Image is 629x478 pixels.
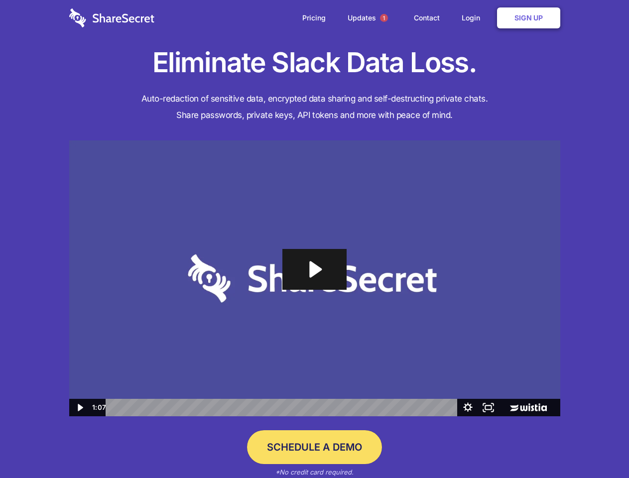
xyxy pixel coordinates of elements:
[458,399,478,416] button: Show settings menu
[69,8,154,27] img: logo-wordmark-white-trans-d4663122ce5f474addd5e946df7df03e33cb6a1c49d2221995e7729f52c070b2.svg
[69,91,560,123] h4: Auto-redaction of sensitive data, encrypted data sharing and self-destructing private chats. Shar...
[247,430,382,464] a: Schedule a Demo
[452,2,495,33] a: Login
[275,468,354,476] em: *No credit card required.
[69,45,560,81] h1: Eliminate Slack Data Loss.
[69,140,560,417] img: Sharesecret
[292,2,336,33] a: Pricing
[69,399,90,416] button: Play Video
[497,7,560,28] a: Sign Up
[404,2,450,33] a: Contact
[114,399,453,416] div: Playbar
[499,399,560,416] a: Wistia Logo -- Learn More
[478,399,499,416] button: Fullscreen
[380,14,388,22] span: 1
[282,249,346,290] button: Play Video: Sharesecret Slack Extension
